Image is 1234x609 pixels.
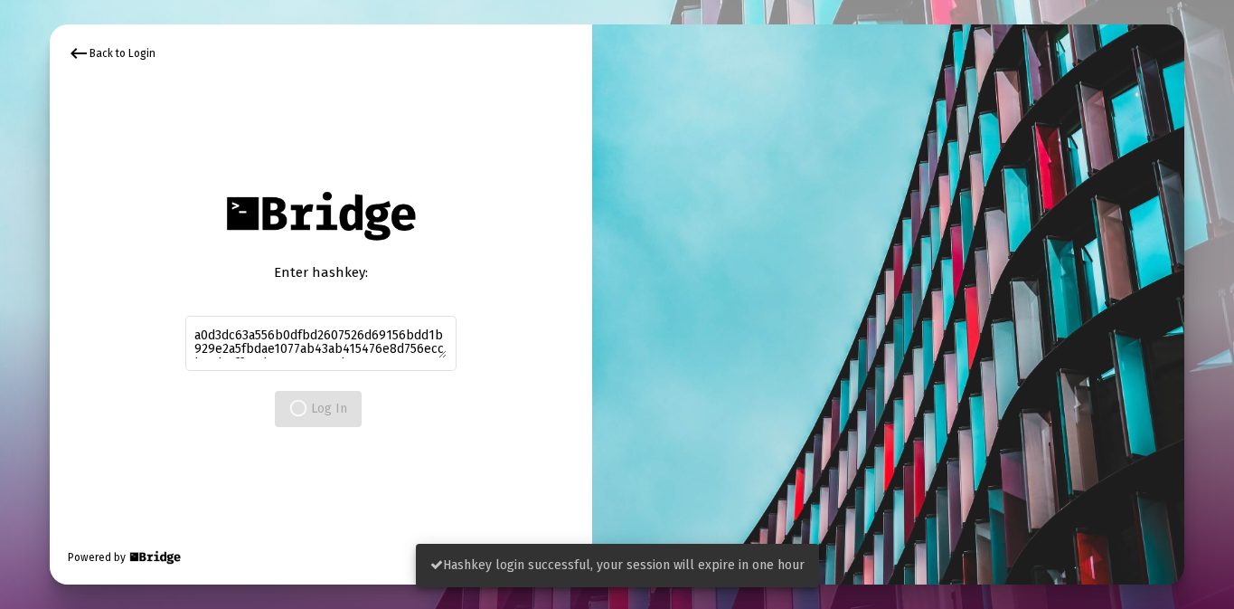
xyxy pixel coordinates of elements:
[68,43,89,64] mat-icon: keyboard_backspace
[185,263,457,281] div: Enter hashkey:
[68,43,155,64] div: Back to Login
[127,548,183,566] img: Bridge Financial Technology Logo
[68,548,183,566] div: Powered by
[217,182,424,250] img: Bridge Financial Technology Logo
[430,557,805,573] span: Hashkey login successful, your session will expire in one hour
[289,401,347,416] span: Log In
[275,391,362,427] button: Log In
